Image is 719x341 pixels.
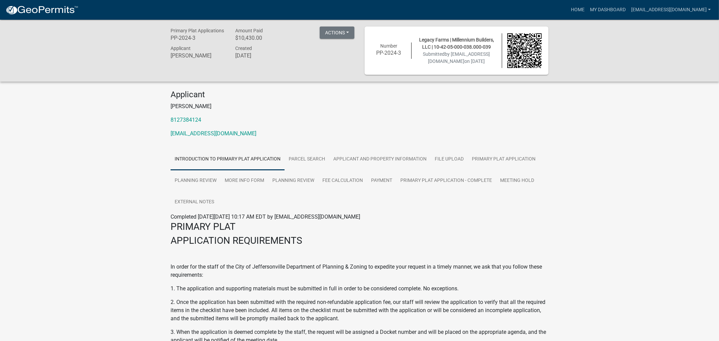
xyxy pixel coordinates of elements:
a: Applicant and Property Information [329,149,431,170]
a: Introduction to Primary Plat Application [171,149,285,170]
span: by [EMAIL_ADDRESS][DOMAIN_NAME] [428,51,490,64]
img: QR code [507,33,542,68]
span: Submitted on [DATE] [423,51,490,64]
p: 1. The application and supporting materials must be submitted in full in order to be considered c... [171,285,548,293]
p: [PERSON_NAME] [171,102,548,110]
span: Completed [DATE][DATE] 10:17 AM EDT by [EMAIL_ADDRESS][DOMAIN_NAME] [171,214,360,220]
a: Fee Calculation [318,170,367,192]
h3: APPLICATION REQUIREMENTS [171,235,548,246]
a: Planning Review [171,170,221,192]
span: Legacy Farms | Millennium Builders, LLC | 10-42-05-000-038.000-039 [419,37,494,50]
a: Primary Plat Application [468,149,540,170]
span: Number [380,43,397,49]
a: [EMAIL_ADDRESS][DOMAIN_NAME] [628,3,714,16]
h6: [PERSON_NAME] [171,52,225,59]
a: Parcel search [285,149,329,170]
p: In order for the staff of the City of Jeffersonville Department of Planning & Zoning to expedite ... [171,263,548,279]
a: External Notes [171,191,218,213]
h4: Applicant [171,90,548,100]
h6: [DATE] [235,52,290,59]
a: Planning Review [268,170,318,192]
a: Meeting Hold [496,170,538,192]
a: File Upload [431,149,468,170]
a: Primary Plat Application - Complete [396,170,496,192]
a: Home [568,3,587,16]
span: Primary Plat Applications [171,28,224,33]
span: Amount Paid [235,28,263,33]
span: Applicant [171,46,191,51]
button: Actions [320,27,354,39]
h6: PP-2024-3 [171,35,225,41]
a: My Dashboard [587,3,628,16]
h3: PRIMARY PLAT [171,221,548,233]
h6: PP-2024-3 [371,50,406,56]
a: [EMAIL_ADDRESS][DOMAIN_NAME] [171,130,256,137]
span: Created [235,46,252,51]
a: Payment [367,170,396,192]
a: More Info Form [221,170,268,192]
a: 8127384124 [171,117,201,123]
h6: $10,430.00 [235,35,290,41]
p: 2. Once the application has been submitted with the required non-refundable application fee, our ... [171,298,548,323]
